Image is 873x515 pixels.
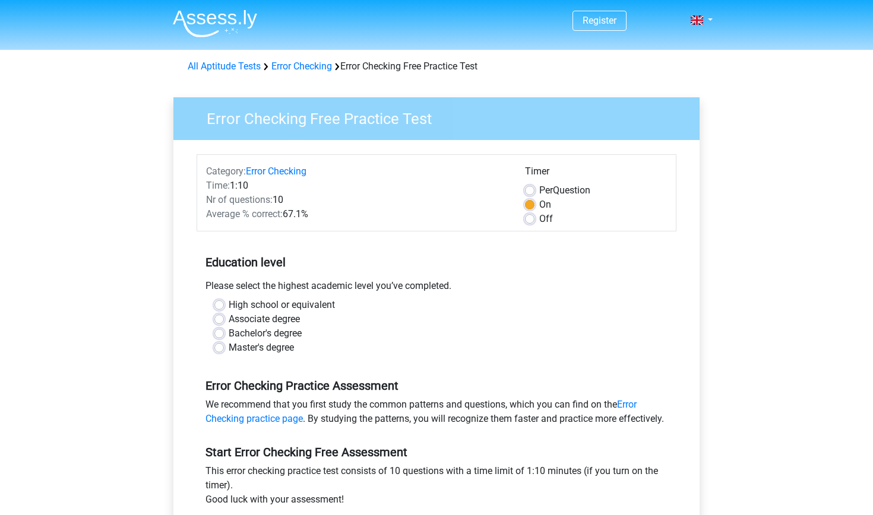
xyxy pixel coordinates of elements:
[271,61,332,72] a: Error Checking
[539,183,590,198] label: Question
[197,279,676,298] div: Please select the highest academic level you’ve completed.
[205,445,668,459] h5: Start Error Checking Free Assessment
[197,398,676,431] div: We recommend that you first study the common patterns and questions, which you can find on the . ...
[197,464,676,511] div: This error checking practice test consists of 10 questions with a time limit of 1:10 minutes (if ...
[188,61,261,72] a: All Aptitude Tests
[583,15,616,26] a: Register
[206,208,283,220] span: Average % correct:
[197,179,516,193] div: 1:10
[229,312,300,326] label: Associate degree
[229,326,302,341] label: Bachelor's degree
[173,9,257,37] img: Assessly
[206,166,246,177] span: Category:
[229,298,335,312] label: High school or equivalent
[539,198,551,212] label: On
[206,194,273,205] span: Nr of questions:
[205,250,668,274] h5: Education level
[539,185,553,196] span: Per
[183,59,690,74] div: Error Checking Free Practice Test
[192,105,691,128] h3: Error Checking Free Practice Test
[539,212,553,226] label: Off
[197,193,516,207] div: 10
[246,166,306,177] a: Error Checking
[205,379,668,393] h5: Error Checking Practice Assessment
[206,180,230,191] span: Time:
[525,164,667,183] div: Timer
[197,207,516,221] div: 67.1%
[229,341,294,355] label: Master's degree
